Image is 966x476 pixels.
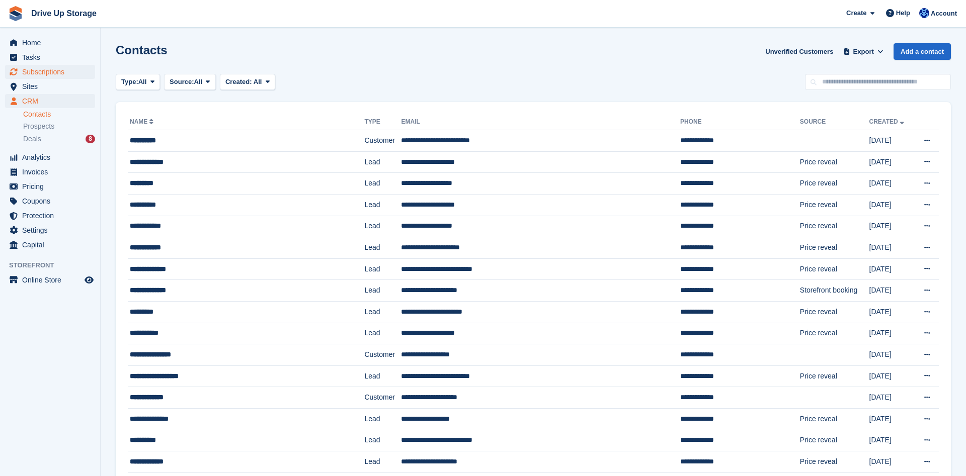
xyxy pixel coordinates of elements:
[164,74,216,90] button: Source: All
[22,223,83,237] span: Settings
[869,451,914,473] td: [DATE]
[800,114,869,130] th: Source
[896,8,910,18] span: Help
[83,274,95,286] a: Preview store
[22,238,83,252] span: Capital
[800,216,869,237] td: Price reveal
[130,118,155,125] a: Name
[5,79,95,93] a: menu
[9,260,100,270] span: Storefront
[22,50,83,64] span: Tasks
[800,280,869,302] td: Storefront booking
[22,194,83,208] span: Coupons
[841,43,886,60] button: Export
[869,301,914,323] td: [DATE]
[800,365,869,387] td: Price reveal
[800,323,869,344] td: Price reveal
[5,65,95,79] a: menu
[22,79,83,93] span: Sites
[869,344,914,366] td: [DATE]
[800,194,869,216] td: Price reveal
[364,151,401,173] td: Lead
[869,216,914,237] td: [DATE]
[5,36,95,50] a: menu
[22,209,83,223] span: Protection
[364,280,401,302] td: Lead
[853,47,874,57] span: Export
[22,150,83,164] span: Analytics
[364,173,401,195] td: Lead
[194,77,203,87] span: All
[22,273,83,287] span: Online Store
[220,74,275,90] button: Created: All
[800,408,869,430] td: Price reveal
[869,258,914,280] td: [DATE]
[869,365,914,387] td: [DATE]
[5,150,95,164] a: menu
[894,43,951,60] a: Add a contact
[364,387,401,409] td: Customer
[23,110,95,119] a: Contacts
[931,9,957,19] span: Account
[22,94,83,108] span: CRM
[364,130,401,152] td: Customer
[23,134,41,144] span: Deals
[8,6,23,21] img: stora-icon-8386f47178a22dfd0bd8f6a31ec36ba5ce8667c1dd55bd0f319d3a0aa187defe.svg
[170,77,194,87] span: Source:
[364,365,401,387] td: Lead
[22,179,83,194] span: Pricing
[364,194,401,216] td: Lead
[5,94,95,108] a: menu
[116,74,160,90] button: Type: All
[761,43,837,60] a: Unverified Customers
[121,77,138,87] span: Type:
[86,135,95,143] div: 8
[869,387,914,409] td: [DATE]
[869,173,914,195] td: [DATE]
[23,122,54,131] span: Prospects
[23,134,95,144] a: Deals 8
[5,223,95,237] a: menu
[5,50,95,64] a: menu
[401,114,680,130] th: Email
[869,194,914,216] td: [DATE]
[869,151,914,173] td: [DATE]
[919,8,929,18] img: Widnes Team
[5,209,95,223] a: menu
[869,280,914,302] td: [DATE]
[364,237,401,259] td: Lead
[846,8,866,18] span: Create
[22,165,83,179] span: Invoices
[5,273,95,287] a: menu
[869,237,914,259] td: [DATE]
[22,36,83,50] span: Home
[869,118,906,125] a: Created
[680,114,800,130] th: Phone
[869,323,914,344] td: [DATE]
[5,179,95,194] a: menu
[800,301,869,323] td: Price reveal
[364,114,401,130] th: Type
[116,43,168,57] h1: Contacts
[800,151,869,173] td: Price reveal
[138,77,147,87] span: All
[364,323,401,344] td: Lead
[800,237,869,259] td: Price reveal
[364,430,401,451] td: Lead
[364,258,401,280] td: Lead
[364,301,401,323] td: Lead
[800,173,869,195] td: Price reveal
[364,216,401,237] td: Lead
[23,121,95,132] a: Prospects
[22,65,83,79] span: Subscriptions
[225,78,252,85] span: Created:
[869,130,914,152] td: [DATE]
[800,451,869,473] td: Price reveal
[5,238,95,252] a: menu
[254,78,262,85] span: All
[869,408,914,430] td: [DATE]
[800,258,869,280] td: Price reveal
[364,344,401,366] td: Customer
[869,430,914,451] td: [DATE]
[364,451,401,473] td: Lead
